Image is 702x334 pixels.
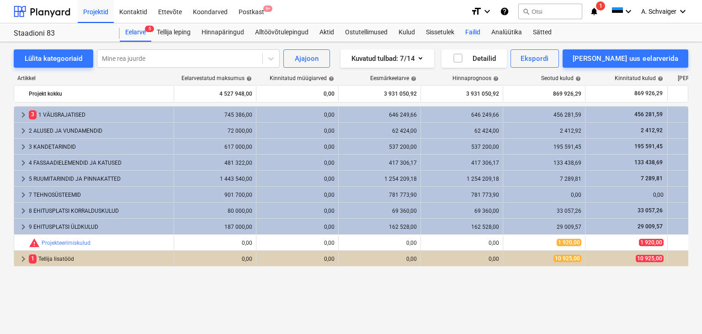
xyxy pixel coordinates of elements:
div: 901 700,00 [178,192,252,198]
span: keyboard_arrow_right [18,173,29,184]
a: Analüütika [486,23,527,42]
a: Kulud [393,23,420,42]
div: Tellija lisatööd [29,252,170,266]
span: 1 920,00 [557,239,581,246]
span: 2 412,92 [640,127,664,134]
div: 0,00 [178,240,252,246]
iframe: Chat Widget [656,290,702,334]
div: 0,00 [260,86,335,101]
div: 745 386,00 [178,112,252,118]
div: 8 EHITUSPLATSI KORRALDUSKULUD [29,204,170,218]
div: Staadioni 83 [14,29,109,38]
div: 195 591,45 [507,144,581,150]
div: 3 931 050,92 [425,86,499,101]
span: 1 920,00 [639,239,664,246]
div: 29 009,57 [507,224,581,230]
a: Failid [460,23,486,42]
div: Alltöövõtulepingud [250,23,314,42]
a: Sissetulek [420,23,460,42]
span: 1 [29,254,37,263]
span: Seotud kulud ületavad prognoosi [29,237,40,248]
div: Ostutellimused [340,23,393,42]
div: Kinnitatud müügiarved [270,75,334,81]
div: 1 443 540,00 [178,176,252,182]
div: 162 528,00 [425,224,499,230]
span: help [656,76,663,81]
div: 7 TEHNOSÜSTEEMID [29,188,170,202]
div: 617 000,00 [178,144,252,150]
div: 417 306,17 [425,160,499,166]
button: Detailid [441,49,507,68]
span: search [522,8,530,15]
a: Aktid [314,23,340,42]
span: help [491,76,499,81]
div: Lülita kategooriaid [25,53,82,65]
div: 0,00 [260,192,335,198]
i: keyboard_arrow_down [623,6,634,17]
button: Kuvatud tulbad:7/14 [340,49,434,68]
i: Abikeskus [500,6,509,17]
button: Ajajoon [283,49,330,68]
div: 0,00 [178,256,252,262]
span: keyboard_arrow_right [18,157,29,168]
span: 7 289,81 [640,175,664,182]
i: format_size [471,6,482,17]
div: 4 527 948,00 [178,86,252,101]
div: 537 200,00 [342,144,417,150]
div: 33 057,26 [507,208,581,214]
div: Seotud kulud [541,75,581,81]
div: Eelarve [120,23,151,42]
div: Ajajoon [295,53,319,65]
div: 69 360,00 [342,208,417,214]
div: 2 412,92 [507,128,581,134]
div: 7 289,81 [507,176,581,182]
div: 0,00 [260,208,335,214]
div: 0,00 [260,144,335,150]
div: Artikkel [14,75,174,81]
div: 0,00 [260,256,335,262]
div: 1 254 209,18 [425,176,499,182]
span: keyboard_arrow_right [18,253,29,264]
div: Detailid [452,53,496,65]
a: Sätted [527,23,557,42]
span: help [327,76,334,81]
span: 9+ [263,5,272,12]
div: 781 773,90 [342,192,417,198]
div: 1 VÄLISRAJATISED [29,108,170,122]
div: 162 528,00 [342,224,417,230]
div: 481 322,00 [178,160,252,166]
div: Eelarvestatud maksumus [181,75,252,81]
i: keyboard_arrow_down [482,6,493,17]
div: [PERSON_NAME] uus eelarverida [573,53,678,65]
div: 187 000,00 [178,224,252,230]
div: Tellija leping [151,23,196,42]
div: 646 249,66 [425,112,499,118]
div: 0,00 [507,192,581,198]
span: 133 438,69 [633,159,664,166]
div: 62 424,00 [342,128,417,134]
span: keyboard_arrow_right [18,221,29,232]
a: Hinnapäringud [196,23,250,42]
i: keyboard_arrow_down [677,6,688,17]
div: 417 306,17 [342,160,417,166]
button: Otsi [518,4,582,19]
i: notifications [590,6,599,17]
div: 0,00 [342,256,417,262]
div: 133 438,69 [507,160,581,166]
div: 0,00 [260,112,335,118]
div: 72 000,00 [178,128,252,134]
div: Eesmärkeelarve [370,75,416,81]
div: 0,00 [425,240,499,246]
span: 10 925,00 [553,255,581,262]
span: help [245,76,252,81]
div: 0,00 [260,160,335,166]
div: Ekspordi [521,53,548,65]
span: 29 009,57 [637,223,664,230]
